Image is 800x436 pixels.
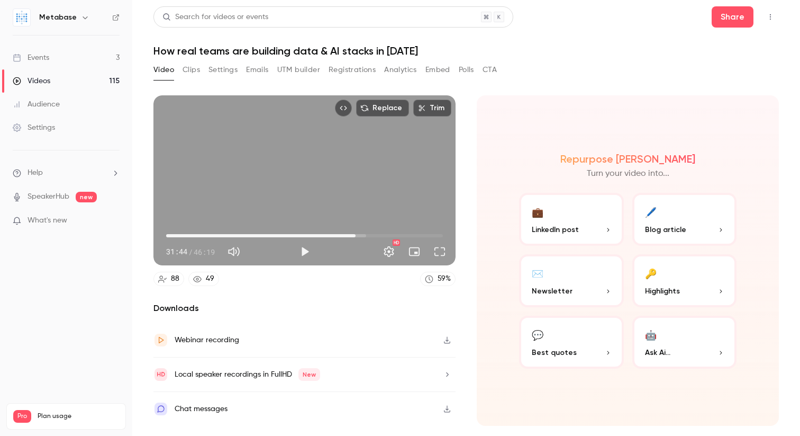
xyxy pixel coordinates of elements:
div: 31:44 [166,246,215,257]
button: Video [153,61,174,78]
span: / [188,246,193,257]
div: 88 [171,273,179,284]
button: Analytics [384,61,417,78]
div: 🖊️ [645,203,657,220]
img: Metabase [13,9,30,26]
div: Settings [13,122,55,133]
li: help-dropdown-opener [13,167,120,179]
div: Audience [13,99,60,110]
h6: Metabase [39,12,77,23]
div: 💼 [532,203,543,220]
div: Events [13,52,49,63]
div: Local speaker recordings in FullHD [175,368,320,381]
span: Highlights [645,286,680,297]
span: Plan usage [38,412,119,421]
span: LinkedIn post [532,224,579,235]
button: 💬Best quotes [519,316,624,369]
div: Videos [13,76,50,86]
span: Newsletter [532,286,572,297]
button: 🔑Highlights [632,254,737,307]
div: 49 [206,273,214,284]
button: ✉️Newsletter [519,254,624,307]
button: Turn on miniplayer [404,241,425,262]
a: 59% [420,272,456,286]
h1: How real teams are building data & AI stacks in [DATE] [153,45,779,57]
button: Embed video [335,100,352,117]
button: 🖊️Blog article [632,193,737,246]
div: Search for videos or events [162,12,268,23]
button: CTA [483,61,497,78]
button: Registrations [329,61,376,78]
span: 31:44 [166,246,187,257]
div: 59 % [438,273,451,284]
h2: Downloads [153,302,456,315]
span: What's new [28,215,67,226]
button: Settings [208,61,238,78]
span: Ask Ai... [645,347,670,358]
div: Chat messages [175,403,228,415]
button: Settings [378,241,399,262]
p: Turn your video into... [587,167,669,180]
div: Webinar recording [175,334,239,346]
button: Polls [459,61,474,78]
button: Full screen [429,241,450,262]
button: 💼LinkedIn post [519,193,624,246]
span: 46:19 [194,246,215,257]
div: 🤖 [645,326,657,343]
button: Emails [246,61,268,78]
button: Play [294,241,315,262]
span: Pro [13,410,31,423]
button: Clips [183,61,200,78]
div: 🔑 [645,265,657,281]
a: 88 [153,272,184,286]
div: HD [393,239,400,246]
span: Best quotes [532,347,577,358]
button: Top Bar Actions [762,8,779,25]
button: Replace [356,100,409,117]
a: SpeakerHub [28,191,69,202]
button: Mute [223,241,244,262]
a: 49 [188,272,219,286]
button: Embed [425,61,450,78]
h2: Repurpose [PERSON_NAME] [560,153,695,165]
span: New [298,368,320,381]
span: new [76,192,97,202]
button: Trim [413,100,451,117]
button: Share [712,6,753,28]
div: 💬 [532,326,543,343]
div: ✉️ [532,265,543,281]
button: UTM builder [277,61,320,78]
span: Blog article [645,224,686,235]
span: Help [28,167,43,179]
button: 🤖Ask Ai... [632,316,737,369]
